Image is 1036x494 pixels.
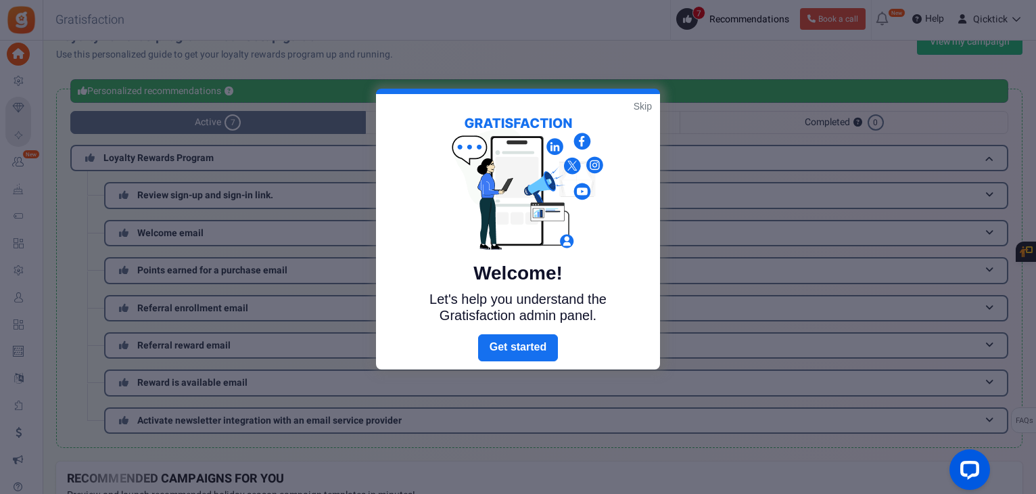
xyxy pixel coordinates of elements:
[478,334,558,361] a: Next
[634,99,652,113] a: Skip
[406,263,630,284] h5: Welcome!
[406,291,630,323] p: Let's help you understand the Gratisfaction admin panel.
